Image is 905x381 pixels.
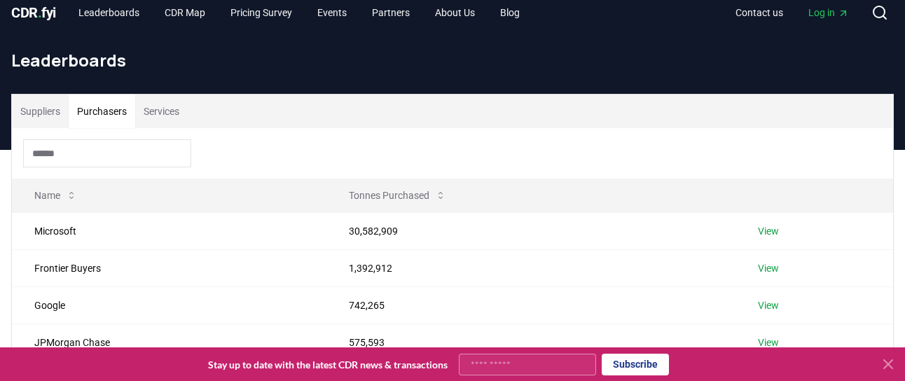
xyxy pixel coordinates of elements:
span: Log in [808,6,849,20]
td: 575,593 [326,324,735,361]
td: 1,392,912 [326,249,735,286]
td: Frontier Buyers [12,249,326,286]
td: 742,265 [326,286,735,324]
a: CDR.fyi [11,3,56,22]
h1: Leaderboards [11,49,894,71]
button: Services [135,95,188,128]
a: View [758,335,779,349]
td: Microsoft [12,212,326,249]
span: CDR fyi [11,4,56,21]
td: JPMorgan Chase [12,324,326,361]
span: . [38,4,42,21]
a: View [758,261,779,275]
td: 30,582,909 [326,212,735,249]
button: Name [23,181,88,209]
td: Google [12,286,326,324]
button: Purchasers [69,95,135,128]
button: Tonnes Purchased [338,181,457,209]
a: View [758,224,779,238]
a: View [758,298,779,312]
button: Suppliers [12,95,69,128]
